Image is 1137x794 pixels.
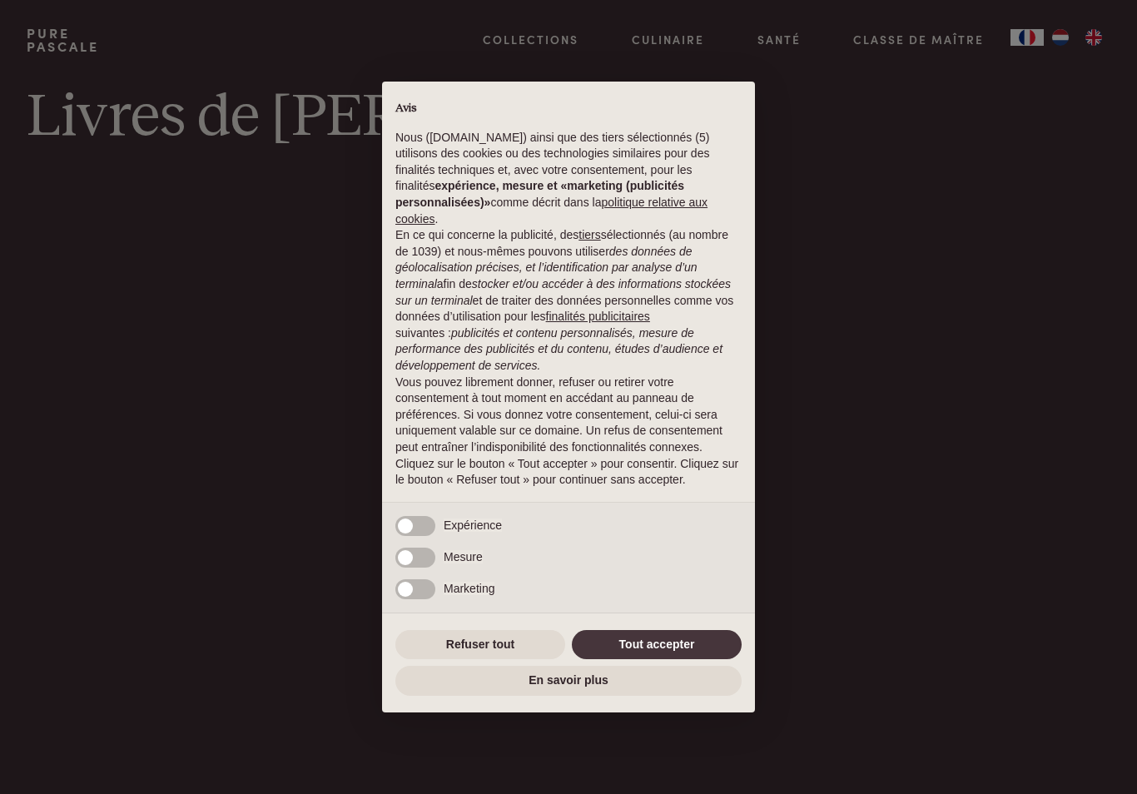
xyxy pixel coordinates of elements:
[395,245,698,290] em: des données de géolocalisation précises, et l’identification par analyse d’un terminal
[395,456,742,489] p: Cliquez sur le bouton « Tout accepter » pour consentir. Cliquez sur le bouton « Refuser tout » po...
[395,375,742,456] p: Vous pouvez librement donner, refuser ou retirer votre consentement à tout moment en accédant au ...
[395,102,742,117] h2: Avis
[395,179,684,209] strong: expérience, mesure et «marketing (publicités personnalisées)»
[444,550,483,563] span: Mesure
[444,582,494,595] span: Marketing
[395,630,565,660] button: Refuser tout
[395,130,742,228] p: Nous ([DOMAIN_NAME]) ainsi que des tiers sélectionnés (5) utilisons des cookies ou des technologi...
[572,630,742,660] button: Tout accepter
[395,326,722,372] em: publicités et contenu personnalisés, mesure de performance des publicités et du contenu, études d...
[546,309,650,325] button: finalités publicitaires
[444,519,502,532] span: Expérience
[395,227,742,374] p: En ce qui concerne la publicité, des sélectionnés (au nombre de 1039) et nous-mêmes pouvons utili...
[578,227,600,244] button: tiers
[395,666,742,696] button: En savoir plus
[395,277,731,307] em: stocker et/ou accéder à des informations stockées sur un terminal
